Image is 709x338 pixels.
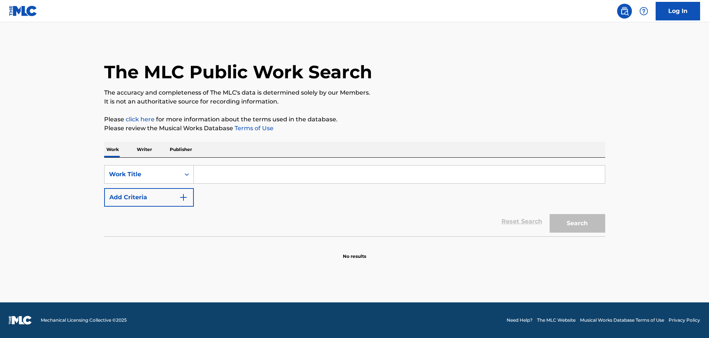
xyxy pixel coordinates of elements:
[104,142,121,157] p: Work
[126,116,155,123] a: click here
[636,4,651,19] div: Help
[168,142,194,157] p: Publisher
[104,115,605,124] p: Please for more information about the terms used in the database.
[104,61,372,83] h1: The MLC Public Work Search
[9,6,37,16] img: MLC Logo
[104,165,605,236] form: Search Form
[104,88,605,97] p: The accuracy and completeness of The MLC's data is determined solely by our Members.
[669,317,700,324] a: Privacy Policy
[104,188,194,207] button: Add Criteria
[41,317,127,324] span: Mechanical Licensing Collective © 2025
[104,97,605,106] p: It is not an authoritative source for recording information.
[109,170,176,179] div: Work Title
[104,124,605,133] p: Please review the Musical Works Database
[343,244,366,260] p: No results
[617,4,632,19] a: Public Search
[135,142,154,157] p: Writer
[233,125,274,132] a: Terms of Use
[620,7,629,16] img: search
[672,302,709,338] iframe: Chat Widget
[656,2,700,20] a: Log In
[179,193,188,202] img: 9d2ae6d4665cec9f34b9.svg
[9,316,32,325] img: logo
[580,317,664,324] a: Musical Works Database Terms of Use
[537,317,576,324] a: The MLC Website
[639,7,648,16] img: help
[507,317,533,324] a: Need Help?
